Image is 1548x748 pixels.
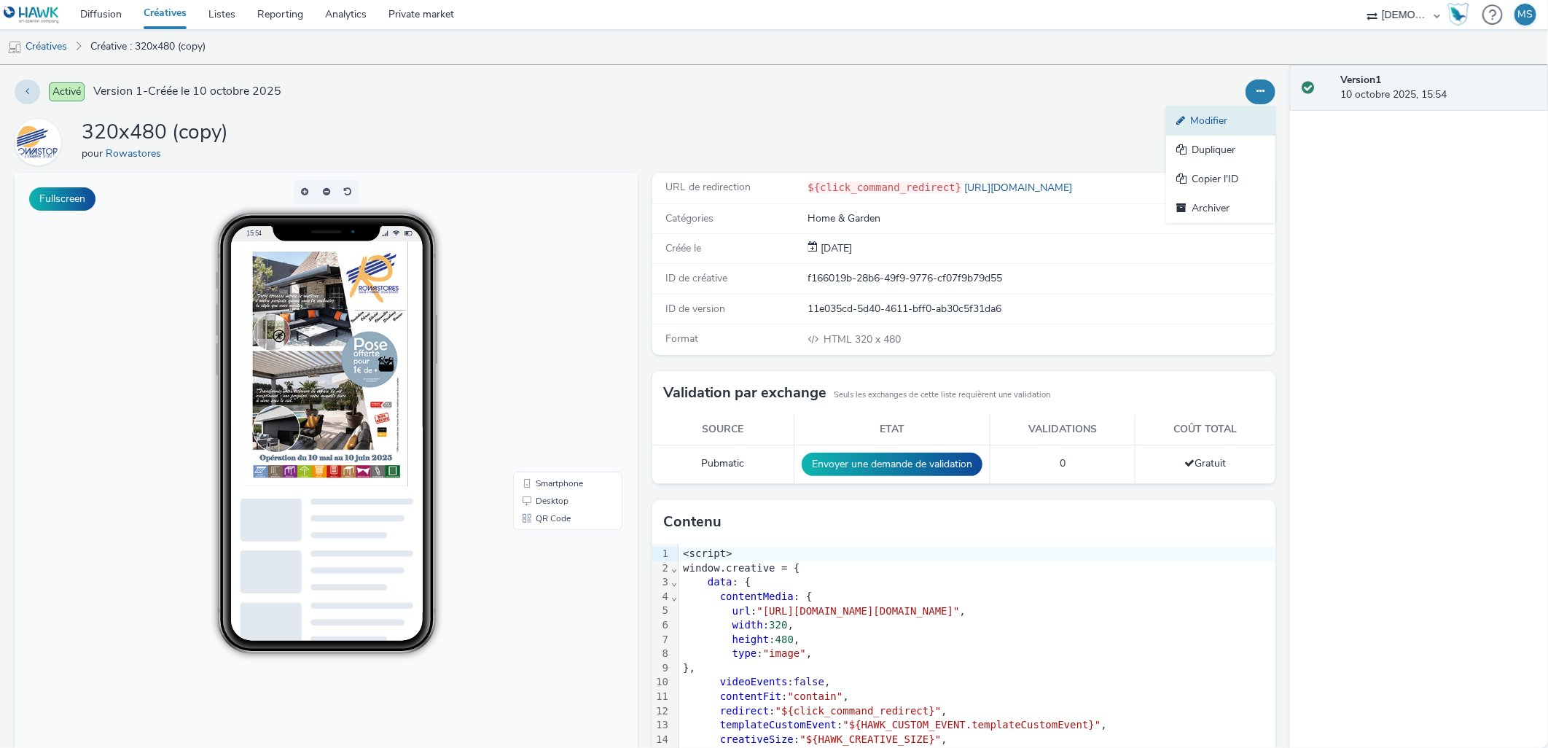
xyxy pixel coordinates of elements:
span: [DATE] [818,241,853,255]
span: Fold line [671,576,678,588]
a: [URL][DOMAIN_NAME] [961,181,1078,195]
div: 10 octobre 2025, 15:54 [1341,73,1536,103]
span: Version 1 - Créée le 10 octobre 2025 [93,83,281,100]
span: Créée le [665,241,701,255]
div: : , [679,604,1275,619]
span: 0 [1060,456,1066,470]
span: type [732,647,757,659]
div: : , [679,647,1275,661]
img: Rowastores [17,121,59,163]
span: Fold line [671,562,678,574]
div: 6 [652,618,671,633]
span: QR Code [521,341,556,350]
div: 1 [652,547,671,561]
span: Gratuit [1185,456,1227,470]
div: 13 [652,718,671,733]
div: : , [679,618,1275,633]
a: Hawk Academy [1447,3,1475,26]
td: Pubmatic [652,445,794,483]
div: 8 [652,647,671,661]
span: La créative a bien été dupliquée [604,34,958,52]
div: window.creative = { [679,561,1275,576]
div: 11 [652,690,671,704]
span: contentFit [720,690,781,702]
a: Archiver [1166,194,1275,223]
span: URL de redirection [665,180,751,194]
h3: Validation par exchange [663,382,826,404]
li: QR Code [501,337,605,354]
span: "[URL][DOMAIN_NAME][DOMAIN_NAME]" [757,605,959,617]
div: f166019b-28b6-49f9-9776-cf07f9b79d55 [808,271,1275,286]
button: Fullscreen [29,187,95,211]
span: 15:54 [231,56,247,64]
span: width [732,619,763,631]
h1: 320x480 (copy) [82,119,228,147]
div: Home & Garden [808,211,1275,226]
span: "${HAWK_CREATIVE_SIZE}" [800,733,941,745]
div: <script> [679,547,1275,561]
span: Activé [49,82,85,101]
li: Desktop [501,319,605,337]
span: 320 x 480 [823,332,902,346]
span: creativeSize [720,733,794,745]
div: : , [679,704,1275,719]
span: height [732,634,770,645]
span: Fold line [671,591,678,602]
div: 9 [652,661,671,676]
div: 11e035cd-5d40-4611-bff0-ab30c5f31da6 [808,302,1275,316]
div: 4 [652,590,671,604]
span: ID de version [665,302,725,316]
span: false [794,676,824,687]
span: templateCustomEvent [720,719,837,731]
span: videoEvents [720,676,788,687]
img: Hawk Academy [1447,3,1469,26]
div: : , [679,633,1275,647]
th: Etat [794,415,990,445]
div: Création 10 octobre 2025, 15:54 [818,241,853,256]
div: : { [679,575,1275,590]
code: ${click_command_redirect} [808,182,962,193]
div: 14 [652,733,671,747]
h3: Contenu [663,511,722,533]
div: MS [1518,4,1533,26]
span: 320 [769,619,787,631]
span: ID de créative [665,271,727,285]
span: pour [82,147,106,160]
a: Copier l'ID [1166,165,1275,194]
span: data [708,576,732,588]
a: Dupliquer [1166,136,1275,165]
th: Source [652,415,794,445]
span: Catégories [665,211,714,225]
small: Seuls les exchanges de cette liste requièrent une validation [834,389,1050,401]
th: Coût total [1135,415,1275,445]
span: contentMedia [720,591,794,602]
span: "${click_command_redirect}" [775,705,942,717]
span: "contain" [788,690,843,702]
li: Smartphone [501,302,605,319]
strong: Version 1 [1341,73,1382,87]
a: Rowastores [106,147,167,160]
a: Rowastores [15,135,67,149]
img: mobile [7,40,22,55]
div: 10 [652,675,671,690]
th: Validations [990,415,1135,445]
span: Desktop [521,324,554,332]
div: : , [679,733,1275,747]
button: Envoyer une demande de validation [802,453,982,476]
span: "${HAWK_CUSTOM_EVENT.templateCustomEvent}" [843,719,1101,731]
span: HTML [824,332,856,346]
a: Modifier [1166,106,1275,136]
div: : , [679,718,1275,733]
a: Créative : 320x480 (copy) [83,29,213,64]
div: 12 [652,704,671,719]
div: 3 [652,575,671,590]
div: : { [679,590,1275,604]
span: "image" [763,647,806,659]
div: 7 [652,633,671,647]
div: 2 [652,561,671,576]
img: undefined Logo [4,6,60,24]
div: : , [679,675,1275,690]
span: url [732,605,751,617]
span: redirect [720,705,769,717]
